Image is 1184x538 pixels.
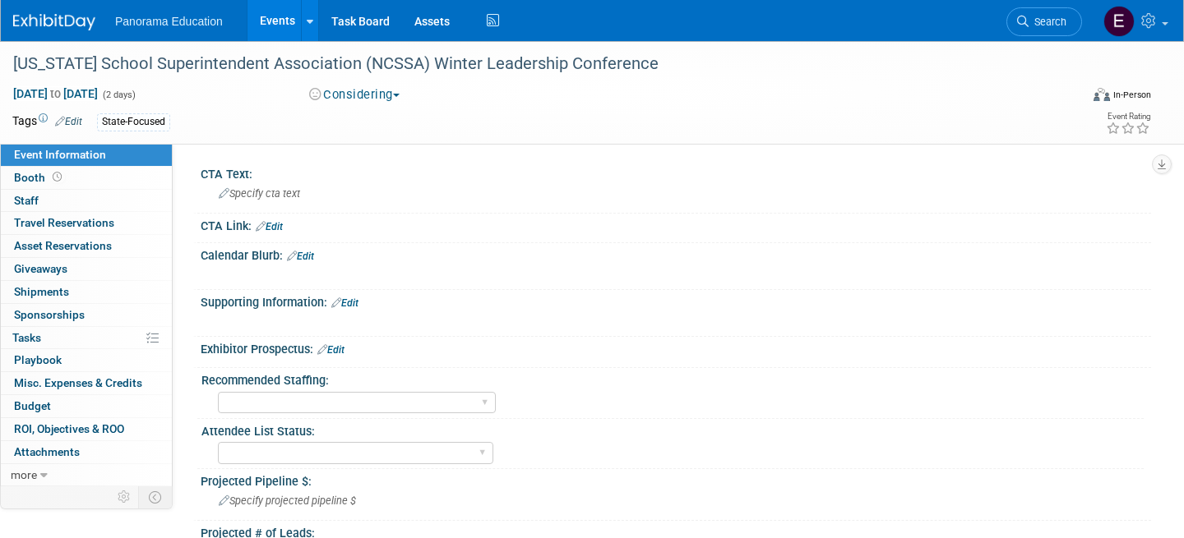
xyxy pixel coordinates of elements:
[1,258,172,280] a: Giveaways
[1106,113,1150,121] div: Event Rating
[1,167,172,189] a: Booth
[982,85,1151,110] div: Event Format
[1,418,172,440] a: ROI, Objectives & ROO
[201,243,1151,264] div: Calendar Blurb:
[7,49,1054,79] div: [US_STATE] School Superintendent Association (NCSSA) Winter Leadership Conference
[110,486,139,508] td: Personalize Event Tab Strip
[201,419,1144,439] div: Attendee List Status:
[14,308,85,321] span: Sponsorships
[256,221,283,232] a: Edit
[14,262,67,275] span: Giveaways
[1,372,172,394] a: Misc. Expenses & Credits
[14,216,114,229] span: Travel Reservations
[48,87,63,100] span: to
[14,194,39,207] span: Staff
[317,344,345,356] a: Edit
[14,445,80,458] span: Attachments
[1,395,172,417] a: Budget
[14,148,106,161] span: Event Information
[219,494,356,507] span: Specify projected pipeline $
[1006,7,1082,36] a: Search
[13,14,95,30] img: ExhibitDay
[201,337,1151,358] div: Exhibitor Prospectus:
[1094,88,1110,101] img: Format-Inperson.png
[1,190,172,212] a: Staff
[1,235,172,257] a: Asset Reservations
[1,441,172,463] a: Attachments
[14,171,65,184] span: Booth
[97,113,170,131] div: State-Focused
[1,304,172,326] a: Sponsorships
[1112,89,1151,101] div: In-Person
[201,290,1151,311] div: Supporting Information:
[201,214,1151,235] div: CTA Link:
[14,376,142,389] span: Misc. Expenses & Credits
[219,187,300,200] span: Specify cta text
[115,15,223,28] span: Panorama Education
[14,399,51,412] span: Budget
[1,349,172,371] a: Playbook
[201,368,1144,389] div: Recommended Staffing:
[1,464,172,486] a: more
[1,212,172,234] a: Travel Reservations
[49,171,65,183] span: Booth not reserved yet
[11,468,37,481] span: more
[101,90,136,100] span: (2 days)
[12,331,41,344] span: Tasks
[14,422,124,435] span: ROI, Objectives & ROO
[12,86,99,101] span: [DATE] [DATE]
[55,116,82,127] a: Edit
[287,251,314,262] a: Edit
[1,281,172,303] a: Shipments
[201,469,1151,490] div: Projected Pipeline $:
[201,162,1151,182] div: CTA Text:
[1,144,172,166] a: Event Information
[139,486,173,508] td: Toggle Event Tabs
[1029,16,1066,28] span: Search
[1,327,172,349] a: Tasks
[303,86,406,103] button: Considering
[1103,6,1135,37] img: External Events Calendar
[14,285,69,298] span: Shipments
[331,297,358,309] a: Edit
[14,239,112,252] span: Asset Reservations
[14,353,62,366] span: Playbook
[12,113,82,131] td: Tags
